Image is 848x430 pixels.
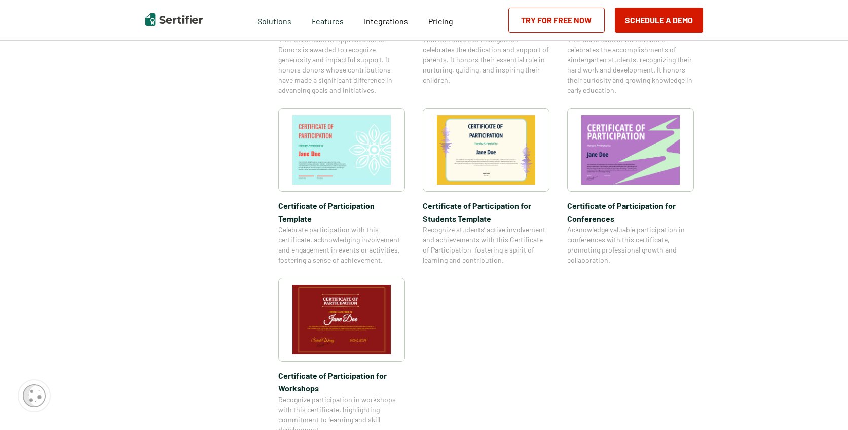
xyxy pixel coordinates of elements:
button: Schedule a Demo [615,8,703,33]
span: Features [312,14,344,26]
span: Pricing [428,16,453,26]
span: Acknowledge valuable participation in conferences with this certificate, promoting professional g... [567,225,694,265]
img: Certificate of Participation for Conference​s [581,115,680,185]
img: Sertifier | Digital Credentialing Platform [145,13,203,26]
a: Certificate of Participation for Conference​sCertificate of Participation for Conference​sAcknowl... [567,108,694,265]
img: Certificate of Participation for Students​ Template [437,115,535,185]
span: Certificate of Participation​ for Workshops [278,369,405,395]
span: This Certificate of Recognition celebrates the dedication and support of parents. It honors their... [423,34,549,85]
span: This Certificate of Achievement celebrates the accomplishments of kindergarten students, recogniz... [567,34,694,95]
span: Certificate of Participation Template [278,199,405,225]
a: Pricing [428,14,453,26]
a: Certificate of Participation for Students​ TemplateCertificate of Participation for Students​ Tem... [423,108,549,265]
span: Certificate of Participation for Conference​s [567,199,694,225]
span: Celebrate participation with this certificate, acknowledging involvement and engagement in events... [278,225,405,265]
span: Integrations [364,16,408,26]
img: Certificate of Participation Template [292,115,391,185]
span: Certificate of Participation for Students​ Template [423,199,549,225]
img: Cookie Popup Icon [23,384,46,407]
iframe: Chat Widget [797,381,848,430]
a: Certificate of Participation TemplateCertificate of Participation TemplateCelebrate participation... [278,108,405,265]
span: Solutions [257,14,291,26]
span: This Certificate of Appreciation for Donors is awarded to recognize generosity and impactful supp... [278,34,405,95]
a: Integrations [364,14,408,26]
a: Try for Free Now [508,8,605,33]
span: Recognize students’ active involvement and achievements with this Certificate of Participation, f... [423,225,549,265]
img: Certificate of Participation​ for Workshops [292,285,391,354]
